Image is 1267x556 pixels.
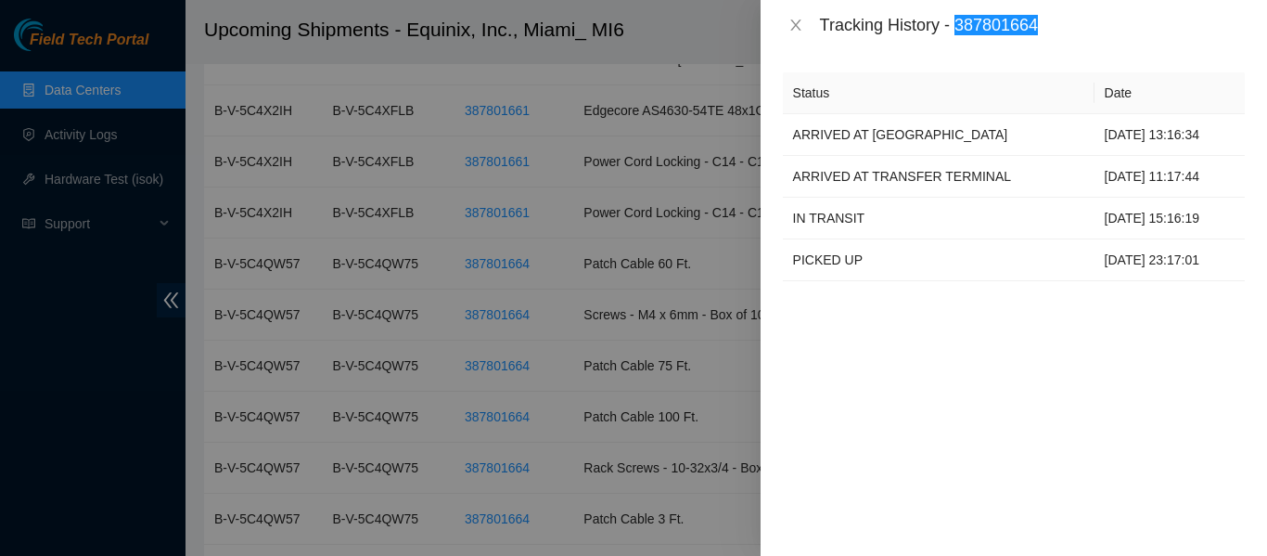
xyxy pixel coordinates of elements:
[783,17,809,34] button: Close
[1094,156,1245,198] td: [DATE] 11:17:44
[1094,72,1245,114] th: Date
[783,72,1094,114] th: Status
[1094,239,1245,281] td: [DATE] 23:17:01
[1094,114,1245,156] td: [DATE] 13:16:34
[820,15,1245,35] div: Tracking History - 387801664
[783,239,1094,281] td: PICKED UP
[1094,198,1245,239] td: [DATE] 15:16:19
[783,198,1094,239] td: IN TRANSIT
[783,156,1094,198] td: ARRIVED AT TRANSFER TERMINAL
[783,114,1094,156] td: ARRIVED AT [GEOGRAPHIC_DATA]
[788,18,803,32] span: close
